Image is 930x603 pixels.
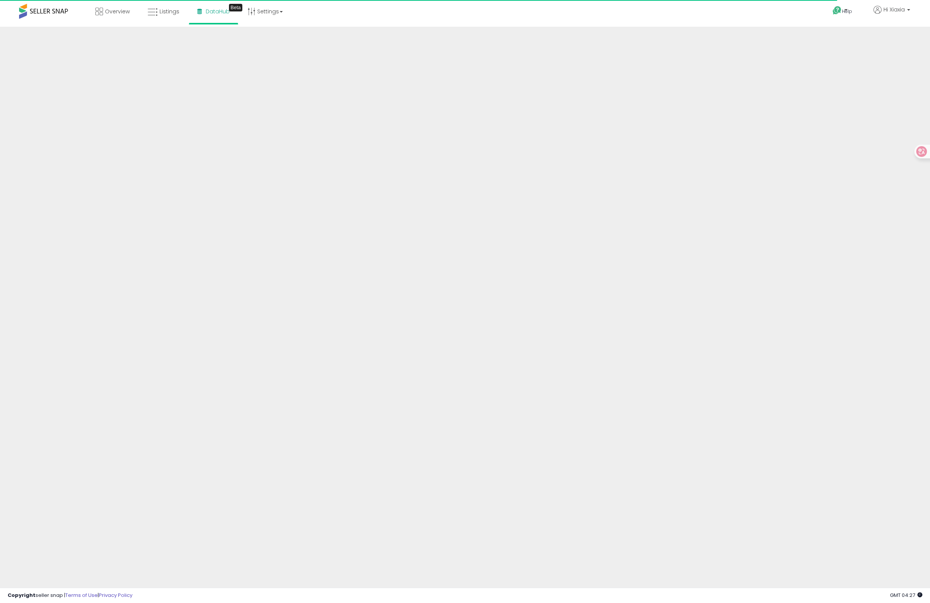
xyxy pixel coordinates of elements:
[883,6,905,13] span: Hi Xiaxia
[206,8,230,15] span: DataHub
[890,592,922,599] span: 2025-09-10 04:27 GMT
[229,4,242,11] div: Tooltip anchor
[8,592,35,599] strong: Copyright
[160,8,179,15] span: Listings
[99,592,132,599] a: Privacy Policy
[105,8,130,15] span: Overview
[8,592,132,599] div: seller snap | |
[65,592,98,599] a: Terms of Use
[842,8,852,15] span: Help
[874,6,910,23] a: Hi Xiaxia
[832,6,842,15] i: Get Help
